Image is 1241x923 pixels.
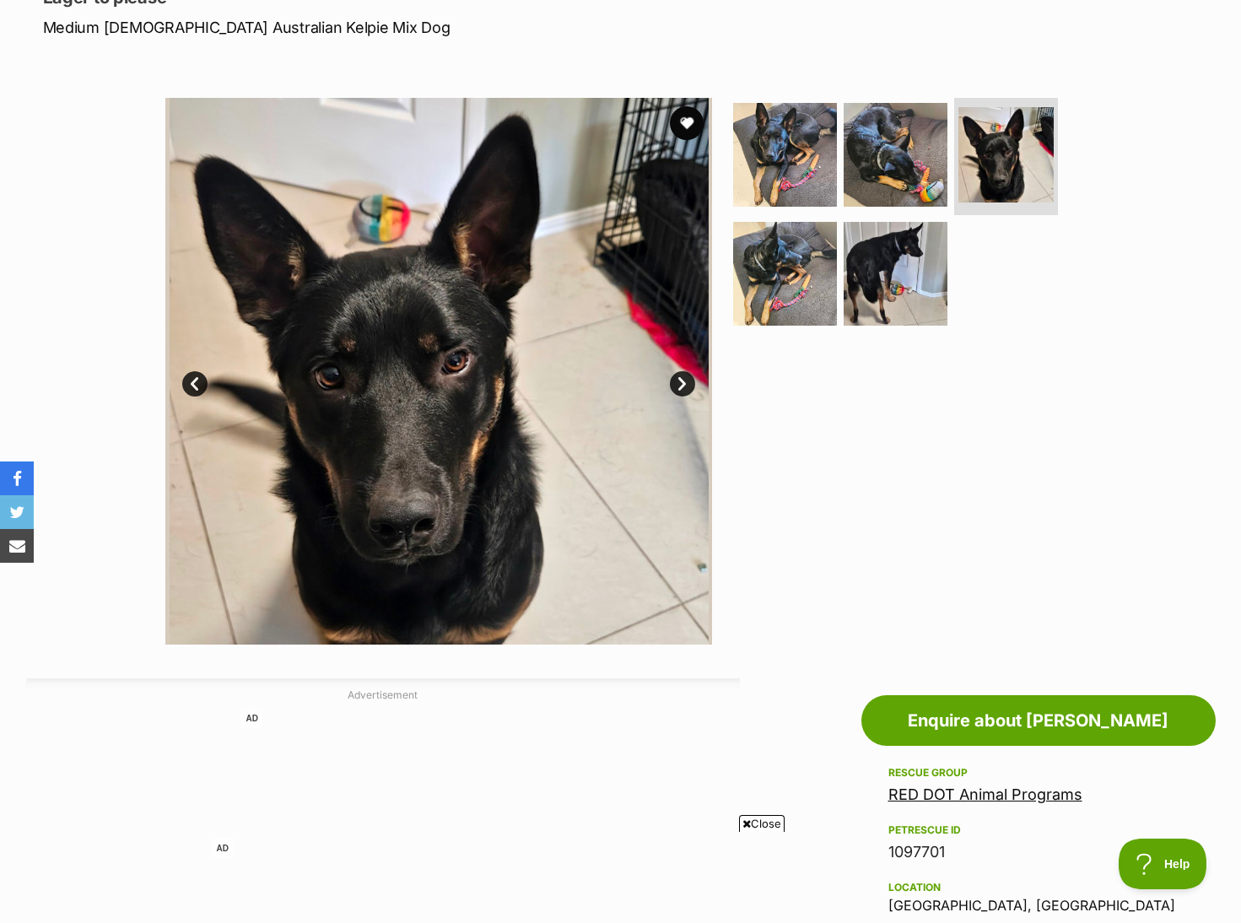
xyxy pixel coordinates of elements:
[733,103,837,207] img: Photo of Marshall
[670,371,695,397] a: Next
[165,98,712,645] img: Photo of Marshall
[43,16,757,39] p: Medium [DEMOGRAPHIC_DATA] Australian Kelpie Mix Dog
[670,106,704,140] button: favourite
[888,766,1189,780] div: Rescue group
[888,840,1189,864] div: 1097701
[958,107,1054,202] img: Photo of Marshall
[888,877,1189,913] div: [GEOGRAPHIC_DATA], [GEOGRAPHIC_DATA]
[212,839,1030,915] iframe: Advertisement
[182,371,208,397] a: Prev
[888,881,1189,894] div: Location
[844,103,947,207] img: Photo of Marshall
[888,785,1082,803] a: RED DOT Animal Programs
[844,222,947,326] img: Photo of Marshall
[241,709,263,728] span: AD
[733,222,837,326] img: Photo of Marshall
[861,695,1216,746] a: Enquire about [PERSON_NAME]
[888,823,1189,837] div: PetRescue ID
[739,815,785,832] span: Close
[212,839,234,858] span: AD
[1119,839,1207,889] iframe: Help Scout Beacon - Open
